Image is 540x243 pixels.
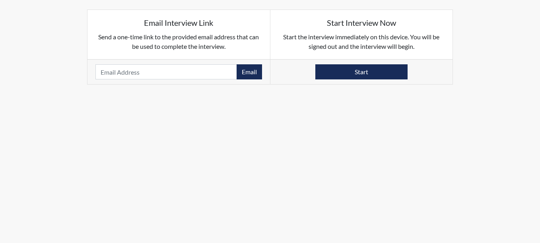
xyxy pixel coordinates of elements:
[278,18,445,27] h5: Start Interview Now
[315,64,408,79] button: Start
[278,32,445,51] p: Start the interview immediately on this device. You will be signed out and the interview will begin.
[95,32,262,51] p: Send a one-time link to the provided email address that can be used to complete the interview.
[95,18,262,27] h5: Email Interview Link
[237,64,262,79] button: Email
[95,64,237,79] input: Email Address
